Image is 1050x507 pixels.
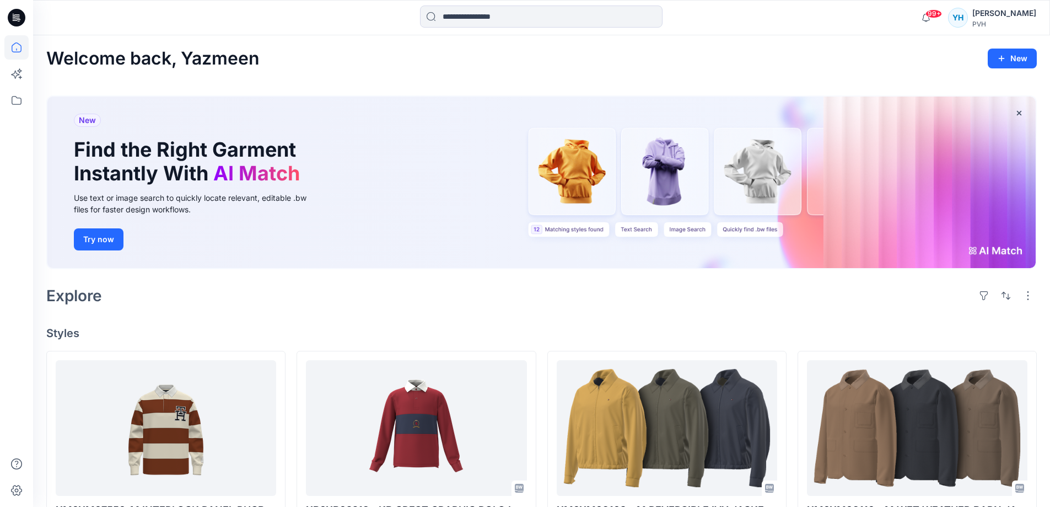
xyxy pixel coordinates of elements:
[557,360,777,497] a: XM0XM08109 - M REVERSIBLE IVY JACKET-PROTO V01
[79,114,96,127] span: New
[46,327,1037,340] h4: Styles
[807,360,1027,497] a: XM0XM08110 - M WET WEATHER BARN JACKET - PROTO V01
[46,49,260,69] h2: Welcome back, Yazmeen
[46,287,102,305] h2: Explore
[925,9,942,18] span: 99+
[56,360,276,497] a: XM0XM07550_M INTERLOCK PANEL RUGBY POLO
[972,7,1036,20] div: [PERSON_NAME]
[213,161,300,185] span: AI Match
[972,20,1036,28] div: PVH
[74,192,322,215] div: Use text or image search to quickly locate relevant, editable .bw files for faster design workflows.
[74,138,305,185] h1: Find the Right Garment Instantly With
[988,49,1037,68] button: New
[948,8,968,28] div: YH
[74,228,123,250] button: Try now
[306,360,526,497] a: XB0XB02213 - KB CREST GRAPHIC POLO LS_proto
